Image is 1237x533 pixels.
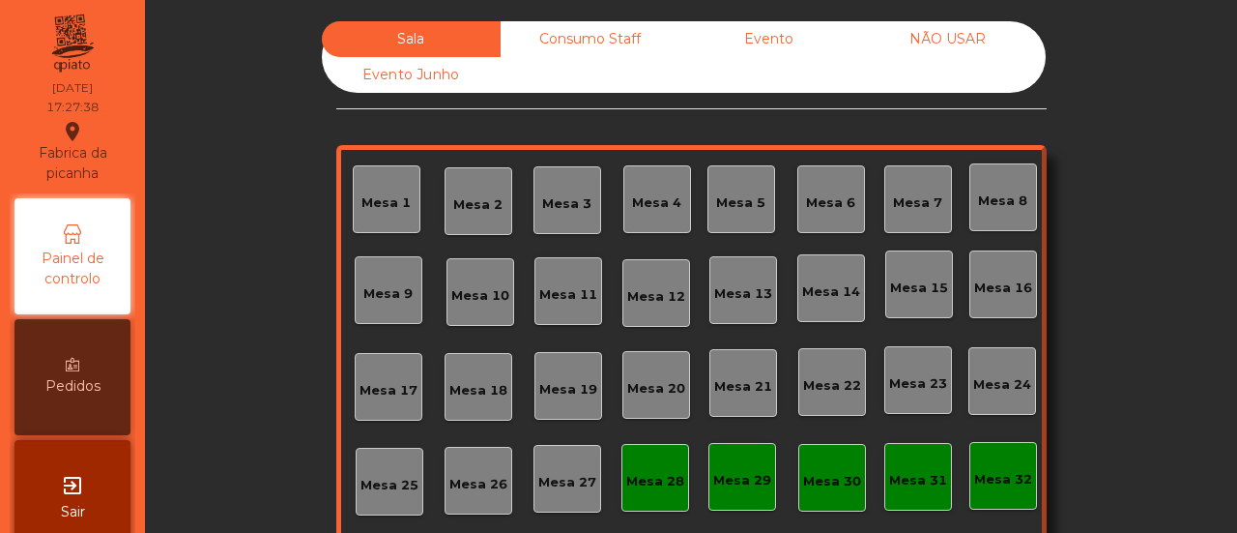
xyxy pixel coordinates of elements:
[889,471,947,490] div: Mesa 31
[449,475,507,494] div: Mesa 26
[360,381,417,400] div: Mesa 17
[890,279,948,298] div: Mesa 15
[360,476,418,495] div: Mesa 25
[626,472,684,491] div: Mesa 28
[61,502,85,522] span: Sair
[539,380,597,400] div: Mesa 19
[974,279,1032,298] div: Mesa 16
[538,473,596,492] div: Mesa 27
[361,193,411,213] div: Mesa 1
[61,120,84,143] i: location_on
[19,249,126,289] span: Painel de controlo
[48,10,96,77] img: qpiato
[627,379,685,399] div: Mesa 20
[893,193,942,213] div: Mesa 7
[679,21,858,57] div: Evento
[539,285,597,305] div: Mesa 11
[52,79,93,97] div: [DATE]
[451,286,509,306] div: Mesa 10
[61,474,84,497] i: exit_to_app
[322,21,501,57] div: Sala
[632,193,681,213] div: Mesa 4
[449,381,507,400] div: Mesa 18
[858,21,1037,57] div: NÃO USAR
[803,376,861,396] div: Mesa 22
[542,194,591,214] div: Mesa 3
[974,470,1032,489] div: Mesa 32
[714,377,772,397] div: Mesa 21
[627,287,685,307] div: Mesa 12
[802,282,860,302] div: Mesa 14
[978,192,1027,211] div: Mesa 8
[322,57,501,93] div: Evento Junho
[889,374,947,394] div: Mesa 23
[713,471,771,490] div: Mesa 29
[716,193,765,213] div: Mesa 5
[363,284,413,304] div: Mesa 9
[45,376,101,397] span: Pedidos
[453,195,503,215] div: Mesa 2
[15,120,129,184] div: Fabrica da picanha
[714,284,772,304] div: Mesa 13
[806,193,855,213] div: Mesa 6
[803,472,861,491] div: Mesa 30
[46,99,99,116] div: 17:27:38
[501,21,679,57] div: Consumo Staff
[973,375,1031,395] div: Mesa 24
